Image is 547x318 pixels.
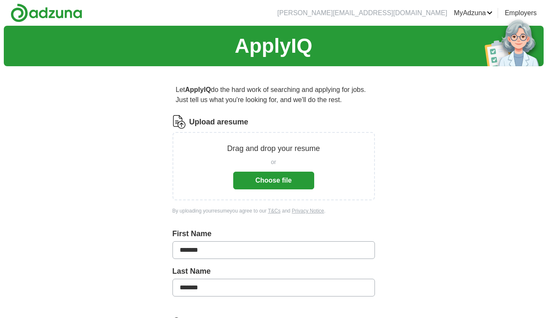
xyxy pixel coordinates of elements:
[189,116,248,128] label: Upload a resume
[278,8,447,18] li: [PERSON_NAME][EMAIL_ADDRESS][DOMAIN_NAME]
[172,266,375,277] label: Last Name
[172,81,375,108] p: Let do the hard work of searching and applying for jobs. Just tell us what you're looking for, an...
[185,86,211,93] strong: ApplyIQ
[234,31,312,61] h1: ApplyIQ
[505,8,537,18] a: Employers
[172,207,375,215] div: By uploading your resume you agree to our and .
[292,208,324,214] a: Privacy Notice
[11,3,82,22] img: Adzuna logo
[172,228,375,240] label: First Name
[227,143,320,154] p: Drag and drop your resume
[454,8,493,18] a: MyAdzuna
[268,208,280,214] a: T&Cs
[271,158,276,167] span: or
[172,115,186,129] img: CV Icon
[233,172,314,189] button: Choose file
